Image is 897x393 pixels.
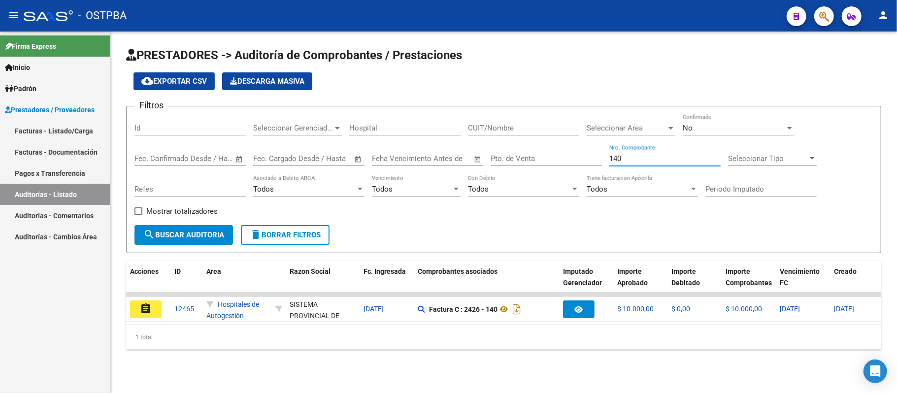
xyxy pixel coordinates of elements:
button: Descarga Masiva [222,72,312,90]
span: Padrón [5,83,36,94]
button: Open calendar [472,154,484,165]
span: Imputado Gerenciador [563,267,602,287]
mat-icon: cloud_download [141,75,153,87]
datatable-header-cell: Imputado Gerenciador [559,261,613,304]
input: Fecha fin [183,154,231,163]
span: [DATE] [834,305,854,313]
span: - OSTPBA [78,5,127,27]
datatable-header-cell: Vencimiento FC [776,261,830,304]
span: Vencimiento FC [780,267,820,287]
span: 12465 [174,305,194,313]
datatable-header-cell: Fc. Ingresada [360,261,414,304]
input: Fecha fin [302,154,350,163]
div: - 30691822849 [290,299,356,320]
span: No [683,124,693,132]
datatable-header-cell: Importe Aprobado [613,261,667,304]
div: 1 total [126,325,881,350]
span: Todos [372,185,393,194]
span: Comprobantes asociados [418,267,498,275]
datatable-header-cell: Comprobantes asociados [414,261,559,304]
mat-icon: assignment [140,303,152,315]
datatable-header-cell: Area [202,261,271,304]
datatable-header-cell: ID [170,261,202,304]
span: Seleccionar Area [587,124,666,132]
span: Todos [253,185,274,194]
span: Firma Express [5,41,56,52]
span: $ 10.000,00 [726,305,762,313]
datatable-header-cell: Importe Debitado [667,261,722,304]
mat-icon: menu [8,9,20,21]
button: Buscar Auditoria [134,225,233,245]
span: ID [174,267,181,275]
span: Seleccionar Tipo [728,154,808,163]
strong: Factura C : 2426 - 140 [429,305,498,313]
button: Borrar Filtros [241,225,330,245]
div: Open Intercom Messenger [864,360,887,383]
span: Hospitales de Autogestión [206,300,259,320]
mat-icon: delete [250,229,262,240]
span: Area [206,267,221,275]
h3: Filtros [134,98,168,112]
button: Exportar CSV [133,72,215,90]
div: SISTEMA PROVINCIAL DE SALUD [290,299,356,332]
span: Importe Debitado [671,267,700,287]
datatable-header-cell: Acciones [126,261,170,304]
span: Fc. Ingresada [364,267,406,275]
span: Seleccionar Gerenciador [253,124,333,132]
span: $ 0,00 [671,305,690,313]
span: Importe Comprobantes [726,267,772,287]
span: [DATE] [364,305,384,313]
span: Creado [834,267,857,275]
span: Razon Social [290,267,331,275]
datatable-header-cell: Razon Social [286,261,360,304]
app-download-masive: Descarga masiva de comprobantes (adjuntos) [222,72,312,90]
span: PRESTADORES -> Auditoría de Comprobantes / Prestaciones [126,48,462,62]
span: $ 10.000,00 [617,305,654,313]
span: Descarga Masiva [230,77,304,86]
span: Todos [587,185,607,194]
input: Fecha inicio [134,154,174,163]
span: Acciones [130,267,159,275]
span: Importe Aprobado [617,267,648,287]
span: Todos [468,185,489,194]
input: Fecha inicio [253,154,293,163]
span: Prestadores / Proveedores [5,104,95,115]
mat-icon: person [877,9,889,21]
i: Descargar documento [510,301,523,317]
span: Inicio [5,62,30,73]
span: Mostrar totalizadores [146,205,218,217]
datatable-header-cell: Importe Comprobantes [722,261,776,304]
span: Exportar CSV [141,77,207,86]
datatable-header-cell: Creado [830,261,884,304]
button: Open calendar [234,154,245,165]
span: Buscar Auditoria [143,230,224,239]
mat-icon: search [143,229,155,240]
button: Open calendar [353,154,364,165]
span: [DATE] [780,305,800,313]
span: Borrar Filtros [250,230,321,239]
